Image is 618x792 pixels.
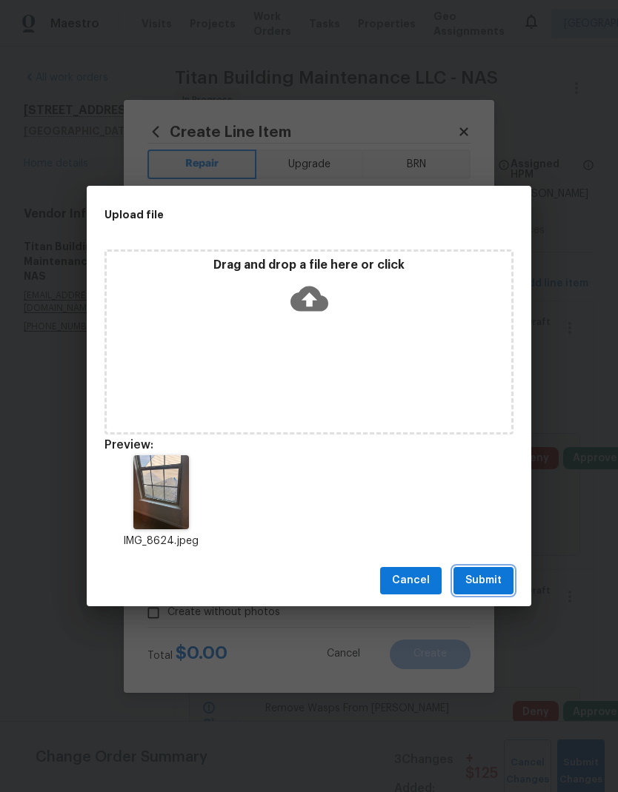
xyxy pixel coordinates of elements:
img: 2Q== [133,455,189,529]
span: Submit [465,571,502,590]
button: Submit [453,567,514,594]
span: Cancel [392,571,430,590]
p: IMG_8624.jpeg [104,534,217,549]
p: Drag and drop a file here or click [107,258,511,273]
button: Cancel [380,567,442,594]
h2: Upload file [104,207,447,223]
